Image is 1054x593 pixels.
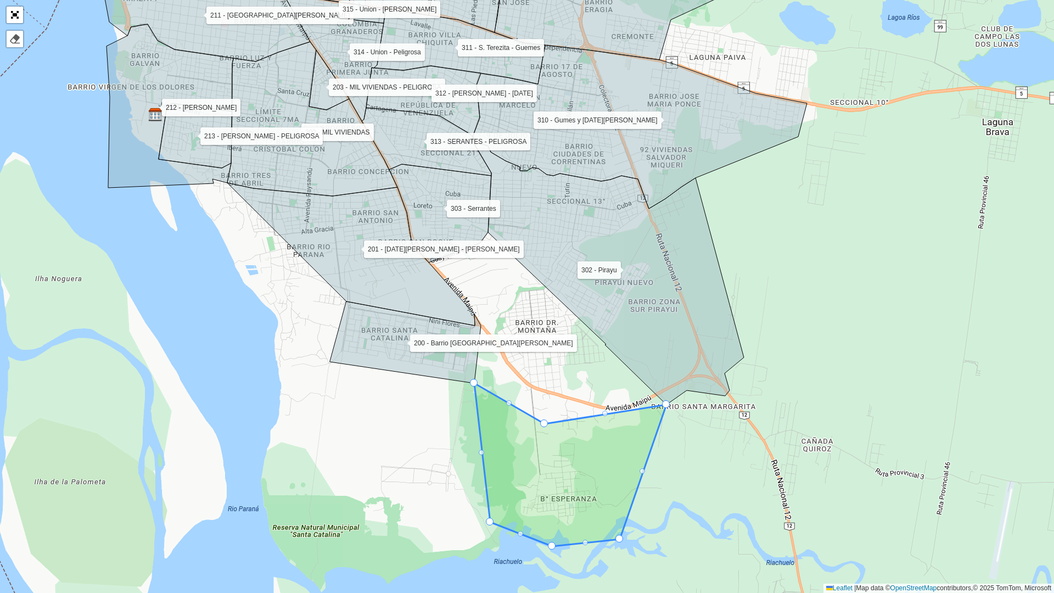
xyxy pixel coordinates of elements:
[7,31,23,47] div: Remover camada(s)
[148,108,162,122] img: Marker
[854,584,856,592] span: |
[823,584,1054,593] div: Map data © contributors,© 2025 TomTom, Microsoft
[890,584,937,592] a: OpenStreetMap
[7,7,23,23] a: Abrir mapa em tela cheia
[826,584,853,592] a: Leaflet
